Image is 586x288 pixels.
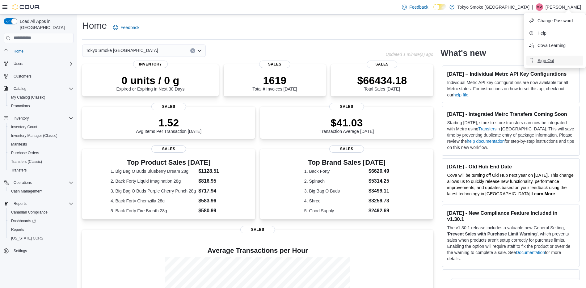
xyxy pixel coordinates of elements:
a: Dashboards [6,217,76,225]
div: Expired or Expiring in Next 30 Days [116,74,184,91]
span: Inventory [14,116,29,121]
p: $41.03 [320,116,374,129]
dd: $6620.49 [369,167,389,175]
span: Customers [11,72,74,80]
span: Operations [11,179,74,186]
span: Purchase Orders [9,149,74,157]
dt: 3. Big Bag O Buds [304,188,366,194]
button: Purchase Orders [6,149,76,157]
p: 1619 [252,74,297,87]
span: Promotions [11,104,30,108]
span: Settings [11,247,74,255]
dt: 1. Big Bag O Buds Blueberry Dream 28g [111,168,196,174]
span: Inventory Manager (Classic) [9,132,74,139]
span: Sales [259,61,290,68]
span: Tokyo Smoke [GEOGRAPHIC_DATA] [86,47,158,54]
button: Customers [1,72,76,81]
span: Sales [329,103,364,110]
span: Manifests [11,142,27,147]
p: 1.52 [136,116,201,129]
span: Home [14,49,23,54]
button: Operations [1,178,76,187]
span: Help [538,30,546,36]
input: Dark Mode [433,4,446,10]
button: Catalog [1,84,76,93]
span: Dark Mode [433,10,434,11]
dd: $1128.51 [198,167,227,175]
span: Catalog [11,85,74,92]
span: Reports [14,201,27,206]
div: Total # Invoices [DATE] [252,74,297,91]
dd: $2492.69 [369,207,389,214]
span: Inventory Count [11,125,37,129]
a: help file [453,92,468,97]
button: Reports [1,199,76,208]
span: [US_STATE] CCRS [11,236,43,241]
span: Canadian Compliance [11,210,48,215]
span: Cash Management [11,189,42,194]
a: [US_STATE] CCRS [9,235,46,242]
dt: 4. Back Forty Chemzilla 28g [111,198,196,204]
dd: $3499.11 [369,187,389,195]
button: Inventory [11,115,31,122]
a: My Catalog (Classic) [9,94,48,101]
button: Reports [11,200,29,207]
button: Change Password [526,16,583,26]
button: Cova Learning [526,40,583,50]
span: Users [14,61,23,66]
span: Reports [9,226,74,233]
p: 0 units / 0 g [116,74,184,87]
a: Inventory Count [9,123,40,131]
dt: 1. Back Forty [304,168,366,174]
button: Manifests [6,140,76,149]
button: Canadian Compliance [6,208,76,217]
a: Dashboards [9,217,38,225]
span: Canadian Compliance [9,209,74,216]
a: Customers [11,73,34,80]
span: Sales [151,103,186,110]
span: Customers [14,74,32,79]
span: Sales [329,145,364,153]
a: Promotions [9,102,32,110]
dt: 2. Spinach [304,178,366,184]
a: Canadian Compliance [9,209,50,216]
span: MV [537,3,542,11]
a: Transfers [9,167,29,174]
a: Manifests [9,141,29,148]
span: Manifests [9,141,74,148]
span: Cova will be turning off Old Hub next year on [DATE]. This change allows us to quickly release ne... [447,173,573,196]
h3: [DATE] - Integrated Metrc Transfers Coming Soon [447,111,575,117]
span: Reports [11,227,24,232]
button: Settings [1,246,76,255]
button: Promotions [6,102,76,110]
span: Cash Management [9,188,74,195]
button: [US_STATE] CCRS [6,234,76,243]
p: | [532,3,533,11]
span: Sales [151,145,186,153]
span: Inventory [11,115,74,122]
h1: Home [82,19,107,32]
button: Open list of options [197,48,202,53]
dt: 5. Good Supply [304,208,366,214]
span: Sales [367,61,397,68]
span: Load All Apps in [GEOGRAPHIC_DATA] [17,18,74,31]
strong: Prevent Sales with Purchase Limit Warning [448,231,537,236]
span: Settings [14,248,27,253]
strong: Learn More [532,191,555,196]
span: Inventory [133,61,168,68]
span: Promotions [9,102,74,110]
span: Inventory Count [9,123,74,131]
span: Transfers (Classic) [9,158,74,165]
dd: $583.96 [198,197,227,205]
dt: 2. Back Forty Liquid Imagination 28g [111,178,196,184]
a: Purchase Orders [9,149,42,157]
nav: Complex example [4,44,74,272]
button: Inventory Count [6,123,76,131]
span: Change Password [538,18,573,24]
dd: $5314.25 [369,177,389,185]
span: My Catalog (Classic) [11,95,45,100]
span: Transfers [9,167,74,174]
button: Transfers (Classic) [6,157,76,166]
span: Reports [11,200,74,207]
p: [PERSON_NAME] [546,3,581,11]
